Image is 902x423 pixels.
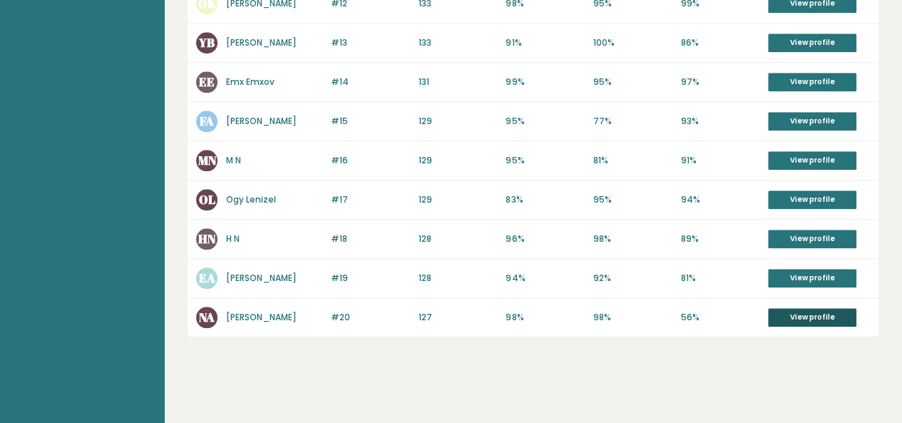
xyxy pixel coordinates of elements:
a: View profile [768,151,856,170]
p: 95% [593,76,672,88]
p: 98% [593,311,672,324]
text: EE [199,73,215,90]
p: 128 [419,272,498,285]
p: 133 [419,36,498,49]
p: 99% [506,76,585,88]
p: 86% [681,36,760,49]
p: #20 [331,311,410,324]
a: View profile [768,190,856,209]
p: 95% [506,115,585,128]
p: 93% [681,115,760,128]
a: [PERSON_NAME] [226,115,297,127]
p: 128 [419,233,498,245]
p: 83% [506,193,585,206]
a: View profile [768,73,856,91]
text: FA [200,113,214,129]
p: 129 [419,193,498,206]
p: 131 [419,76,498,88]
p: 56% [681,311,760,324]
a: M N [226,154,241,166]
p: #17 [331,193,410,206]
p: 91% [681,154,760,167]
p: 77% [593,115,672,128]
p: 94% [681,193,760,206]
text: MN [198,152,217,168]
a: Ogy Lenizel [226,193,276,205]
p: 98% [506,311,585,324]
p: 96% [506,233,585,245]
text: EA [199,270,215,286]
p: 100% [593,36,672,49]
p: 127 [419,311,498,324]
p: 95% [593,193,672,206]
a: [PERSON_NAME] [226,36,297,49]
p: #14 [331,76,410,88]
p: 97% [681,76,760,88]
a: View profile [768,269,856,287]
a: [PERSON_NAME] [226,311,297,323]
a: H N [226,233,240,245]
p: 95% [506,154,585,167]
p: #15 [331,115,410,128]
p: #16 [331,154,410,167]
text: NA [199,309,215,325]
a: View profile [768,230,856,248]
a: View profile [768,308,856,327]
p: #13 [331,36,410,49]
a: View profile [768,34,856,52]
p: #18 [331,233,410,245]
p: 91% [506,36,585,49]
a: Emx Emxov [226,76,275,88]
p: 81% [593,154,672,167]
p: 98% [593,233,672,245]
text: HN [198,230,216,247]
a: [PERSON_NAME] [226,272,297,284]
text: OL [199,191,215,208]
p: 129 [419,154,498,167]
p: 81% [681,272,760,285]
a: View profile [768,112,856,131]
p: 94% [506,272,585,285]
p: 92% [593,272,672,285]
text: YB [198,34,215,51]
p: 129 [419,115,498,128]
p: 89% [681,233,760,245]
p: #19 [331,272,410,285]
